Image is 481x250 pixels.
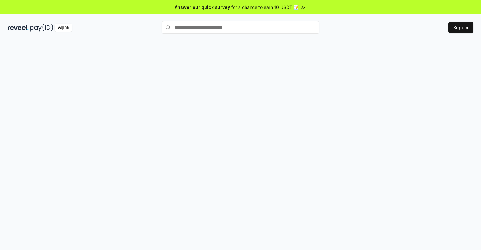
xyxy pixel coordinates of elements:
[175,4,230,10] span: Answer our quick survey
[55,24,72,32] div: Alpha
[231,4,299,10] span: for a chance to earn 10 USDT 📝
[8,24,29,32] img: reveel_dark
[30,24,53,32] img: pay_id
[448,22,473,33] button: Sign In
